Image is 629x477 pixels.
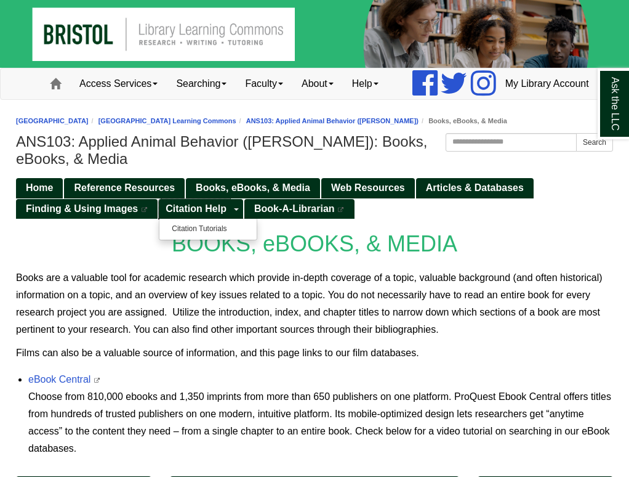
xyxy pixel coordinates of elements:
[416,178,534,198] a: Articles & Databases
[16,199,158,219] a: Finding & Using Images
[196,182,310,193] span: Books, eBooks, & Media
[28,374,90,385] a: eBook Central
[172,231,457,256] span: BOOKS, eBOOKS, & MEDIA
[331,182,405,193] span: Web Resources
[166,203,226,214] span: Citation Help
[64,178,185,198] a: Reference Resources
[16,269,613,338] p: Books are a valuable tool for academic research which provide in-depth coverage of a topic, valua...
[16,115,613,127] nav: breadcrumb
[74,182,175,193] span: Reference Resources
[141,207,148,213] i: This link opens in a new window
[28,388,613,457] div: Choose from 810,000 ebooks and 1,350 imprints from more than 650 publishers on one platform. ProQ...
[576,133,613,152] button: Search
[167,68,236,99] a: Searching
[337,207,345,213] i: This link opens in a new window
[159,222,257,236] a: Citation Tutorials
[16,117,89,124] a: [GEOGRAPHIC_DATA]
[186,178,320,198] a: Books, eBooks, & Media
[26,203,138,214] span: Finding & Using Images
[16,178,63,198] a: Home
[496,68,598,99] a: My Library Account
[16,177,613,219] div: Guide Pages
[246,117,419,124] a: ANS103: Applied Animal Behavior ([PERSON_NAME])
[321,178,415,198] a: Web Resources
[159,199,230,219] a: Citation Help
[292,68,343,99] a: About
[254,203,335,214] span: Book-A-Librarian
[419,115,507,127] li: Books, eBooks, & Media
[70,68,167,99] a: Access Services
[16,133,613,168] h1: ANS103: Applied Animal Behavior ([PERSON_NAME]): Books, eBooks, & Media
[426,182,524,193] span: Articles & Databases
[236,68,292,99] a: Faculty
[26,182,53,193] span: Home
[94,378,101,383] i: This link opens in a new window
[244,199,355,219] a: Book-A-Librarian
[16,344,613,362] p: Films can also be a valuable source of information, and this page links to our film databases.
[343,68,388,99] a: Help
[98,117,236,124] a: [GEOGRAPHIC_DATA] Learning Commons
